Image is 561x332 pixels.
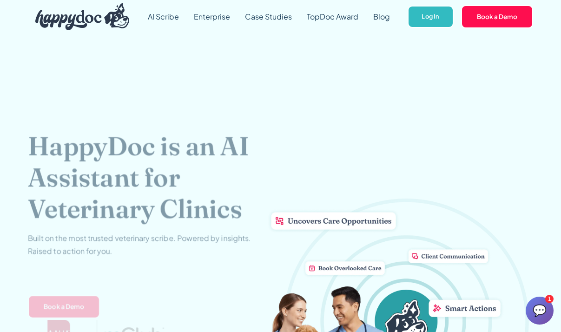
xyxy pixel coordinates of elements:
[28,232,251,258] p: Built on the most trusted veterinary scribe. Powered by insights. Raised to action for you.
[461,5,533,28] a: Book a Demo
[28,1,129,33] a: home
[408,6,454,28] a: Log In
[28,295,100,318] a: Book a Demo
[28,130,255,224] h1: HappyDoc is an AI Assistant for Veterinary Clinics
[35,3,129,30] img: HappyDoc Logo: A happy dog with his ear up, listening.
